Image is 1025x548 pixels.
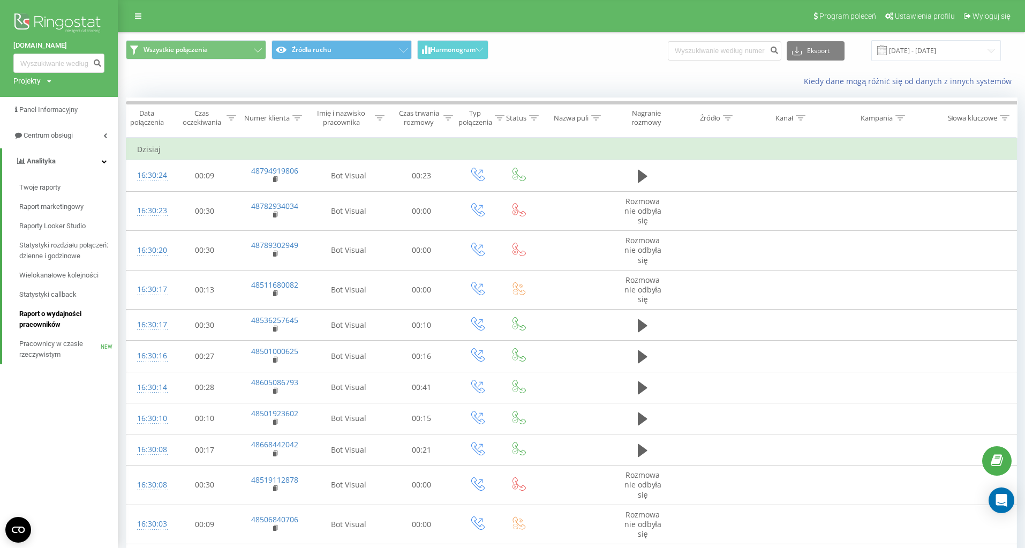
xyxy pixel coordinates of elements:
[387,310,456,341] td: 00:10
[19,309,112,330] span: Raport o wydajności pracowników
[310,372,387,403] td: Bot Visual
[19,221,86,231] span: Raporty Looker Studio
[126,40,266,59] button: Wszystkie połączenia
[787,41,845,61] button: Eksport
[700,114,721,123] div: Źródło
[624,509,661,539] span: Rozmowa nie odbyła się
[387,231,456,271] td: 00:00
[137,514,160,535] div: 16:30:03
[624,275,661,304] span: Rozmowa nie odbyła się
[170,505,239,544] td: 00:09
[19,236,118,266] a: Statystyki rozdziału połączeń: dzienne i godzinowe
[387,341,456,372] td: 00:16
[387,403,456,434] td: 00:15
[387,505,456,544] td: 00:00
[895,12,955,20] span: Ustawienia profilu
[624,196,661,226] span: Rozmowa nie odbyła się
[251,240,298,250] a: 48789302949
[251,315,298,325] a: 48536257645
[310,403,387,434] td: Bot Visual
[137,240,160,261] div: 16:30:20
[310,109,372,127] div: Imię i nazwisko pracownika
[431,46,476,54] span: Harmonogram
[973,12,1011,20] span: Wyloguj się
[137,439,160,460] div: 16:30:08
[387,372,456,403] td: 00:41
[775,114,793,123] div: Kanał
[19,178,118,197] a: Twoje raporty
[137,475,160,496] div: 16:30:08
[19,182,61,193] span: Twoje raporty
[19,339,101,360] span: Pracownicy w czasie rzeczywistym
[19,334,118,364] a: Pracownicy w czasie rzeczywistymNEW
[948,114,998,123] div: Słowa kluczowe
[620,109,673,127] div: Nagranie rozmowy
[13,54,104,73] input: Wyszukiwanie według numeru
[2,148,118,174] a: Analityka
[310,341,387,372] td: Bot Visual
[244,114,290,123] div: Numer klienta
[251,166,298,176] a: 48794919806
[861,114,893,123] div: Kampania
[387,270,456,310] td: 00:00
[251,201,298,211] a: 48782934034
[19,197,118,216] a: Raport marketingowy
[624,235,661,265] span: Rozmowa nie odbyła się
[668,41,781,61] input: Wyszukiwanie według numeru
[272,40,412,59] button: Źródła ruchu
[19,106,78,114] span: Panel Informacyjny
[27,157,56,165] span: Analityka
[170,341,239,372] td: 00:27
[19,201,84,212] span: Raport marketingowy
[170,231,239,271] td: 00:30
[13,76,41,86] div: Projekty
[19,266,118,285] a: Wielokanałowe kolejności
[251,514,298,524] a: 48506840706
[251,475,298,485] a: 48519112878
[310,466,387,505] td: Bot Visual
[310,191,387,231] td: Bot Visual
[19,216,118,236] a: Raporty Looker Studio
[19,289,77,300] span: Statystyki callback
[144,46,208,54] span: Wszystkie połączenia
[137,314,160,335] div: 16:30:17
[170,310,239,341] td: 00:30
[19,285,118,304] a: Statystyki callback
[179,109,223,127] div: Czas oczekiwania
[251,346,298,356] a: 48501000625
[310,231,387,271] td: Bot Visual
[310,310,387,341] td: Bot Visual
[387,434,456,466] td: 00:21
[251,408,298,418] a: 48501923602
[137,377,160,398] div: 16:30:14
[310,160,387,191] td: Bot Visual
[137,165,160,186] div: 16:30:24
[819,12,876,20] span: Program poleceń
[397,109,441,127] div: Czas trwania rozmowy
[126,109,167,127] div: Data połączenia
[170,160,239,191] td: 00:09
[387,191,456,231] td: 00:00
[170,191,239,231] td: 00:30
[506,114,526,123] div: Status
[170,372,239,403] td: 00:28
[387,160,456,191] td: 00:23
[417,40,488,59] button: Harmonogram
[137,408,160,429] div: 16:30:10
[310,434,387,466] td: Bot Visual
[310,270,387,310] td: Bot Visual
[126,139,1017,160] td: Dzisiaj
[19,304,118,334] a: Raport o wydajności pracowników
[19,240,112,261] span: Statystyki rozdziału połączeń: dzienne i godzinowe
[251,377,298,387] a: 48605086793
[170,434,239,466] td: 00:17
[989,487,1014,513] div: Open Intercom Messenger
[804,76,1017,86] a: Kiedy dane mogą różnić się od danych z innych systemów
[310,505,387,544] td: Bot Visual
[554,114,589,123] div: Nazwa puli
[137,200,160,221] div: 16:30:23
[5,517,31,543] button: Open CMP widget
[387,466,456,505] td: 00:00
[251,439,298,449] a: 48668442042
[624,470,661,499] span: Rozmowa nie odbyła się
